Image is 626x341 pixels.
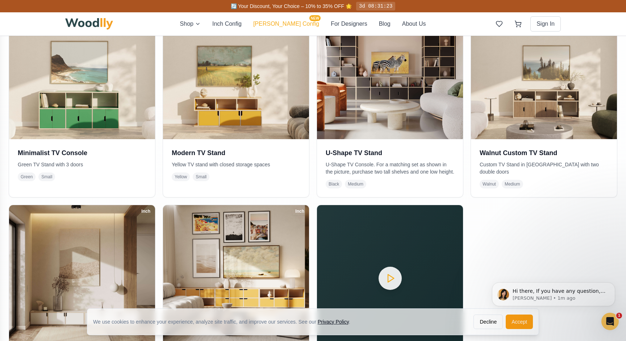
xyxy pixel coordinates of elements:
span: Medium [502,180,523,188]
span: NEW [309,15,321,21]
span: Small [38,172,55,181]
p: Green TV Stand with 3 doors [18,161,146,168]
span: 1 [616,313,622,319]
iframe: Intercom live chat [601,313,619,330]
img: Woodlly [65,18,113,30]
button: Inch Config [212,20,242,28]
span: Yellow [172,172,190,181]
div: Inch [292,207,308,215]
p: U-Shape TV Console. For a matching set as shown in the picture, purchase two tall shelves and one... [326,161,454,175]
div: We use cookies to enhance your experience, analyze site traffic, and improve our services. See our . [93,318,356,325]
p: Yellow TV stand with closed storage spaces [172,161,300,168]
h3: U-Shape TV Stand [326,148,454,158]
button: Sign In [530,16,561,32]
button: Shop [180,20,201,28]
div: 3d 08:31:23 [356,2,395,11]
button: [PERSON_NAME] ConfigNEW [253,20,319,28]
span: Black [326,180,342,188]
button: For Designers [331,20,367,28]
p: Custom TV Stand in [GEOGRAPHIC_DATA] with two double doors [480,161,608,175]
button: Blog [379,20,391,28]
h3: Modern TV Stand [172,148,300,158]
h3: Walnut Custom TV Stand [480,148,608,158]
button: About Us [402,20,426,28]
h3: Minimalist TV Console [18,148,146,158]
button: Decline [473,315,503,329]
span: Green [18,172,36,181]
span: Medium [345,180,366,188]
iframe: Intercom notifications message [481,267,626,321]
a: Privacy Policy [318,319,349,325]
div: Inch [138,207,154,215]
button: Accept [506,315,533,329]
span: Walnut [480,180,499,188]
span: Small [193,172,209,181]
span: 🔄 Your Discount, Your Choice – 10% to 35% OFF 🌟 [231,3,352,9]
